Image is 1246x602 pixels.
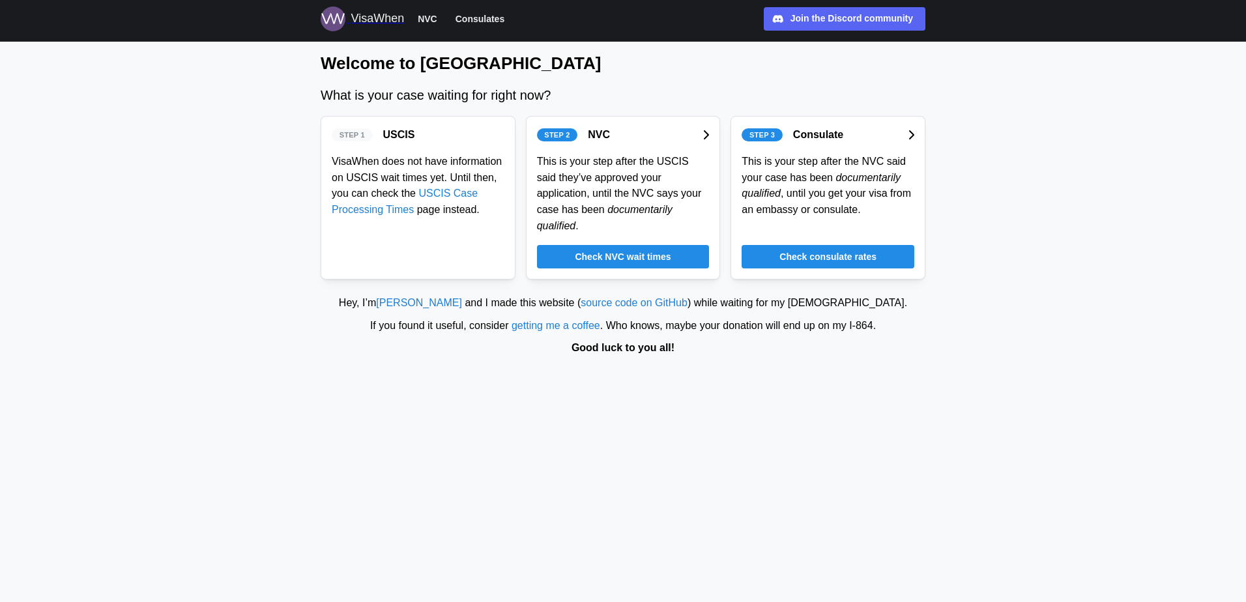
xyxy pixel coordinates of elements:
div: This is your step after the NVC said your case has been , until you get your visa from an embassy... [742,154,914,218]
span: NVC [418,11,437,27]
a: Step 2NVC [537,127,710,143]
span: Step 2 [544,129,570,141]
div: Good luck to you all! [7,340,1239,356]
a: getting me a coffee [512,320,600,331]
button: NVC [412,10,443,27]
a: source code on GitHub [581,297,688,308]
button: Consulates [450,10,510,27]
div: USCIS [383,127,415,143]
div: What is your case waiting for right now? [321,85,925,106]
a: Join the Discord community [764,7,925,31]
div: If you found it useful, consider . Who knows, maybe your donation will end up on my I‑864. [7,318,1239,334]
div: Join the Discord community [790,12,913,26]
a: Logo for VisaWhen VisaWhen [321,7,404,31]
div: Hey, I’m and I made this website ( ) while waiting for my [DEMOGRAPHIC_DATA]. [7,295,1239,311]
span: Check consulate rates [779,246,877,268]
span: Consulates [456,11,504,27]
a: Check consulate rates [742,245,914,268]
div: This is your step after the USCIS said they’ve approved your application, until the NVC says your... [537,154,710,235]
em: documentarily qualified [537,204,673,231]
img: Logo for VisaWhen [321,7,345,31]
span: Step 1 [340,129,365,141]
div: Consulate [793,127,843,143]
div: VisaWhen does not have information on USCIS wait times yet. Until then, you can check the page in... [332,154,504,218]
a: Check NVC wait times [537,245,710,268]
span: Step 3 [749,129,775,141]
span: Check NVC wait times [575,246,671,268]
div: NVC [588,127,610,143]
div: VisaWhen [351,10,404,28]
h1: Welcome to [GEOGRAPHIC_DATA] [321,52,925,75]
a: [PERSON_NAME] [376,297,462,308]
a: Step 3Consulate [742,127,914,143]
